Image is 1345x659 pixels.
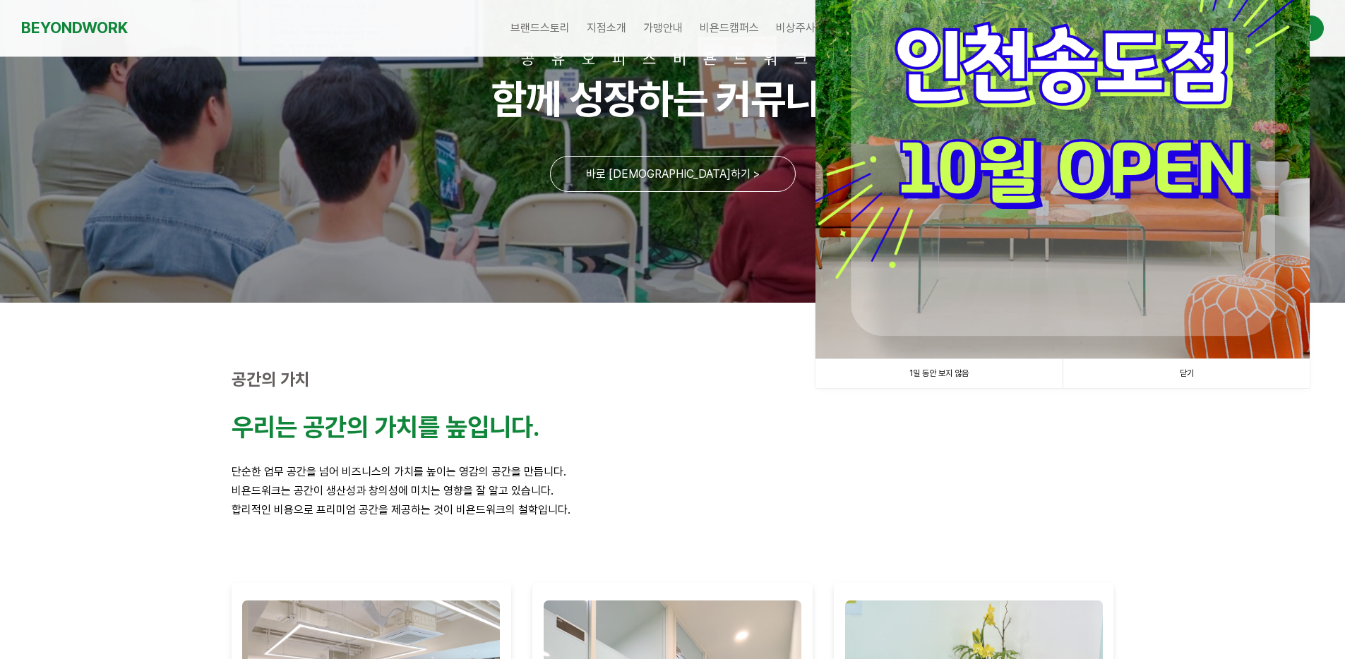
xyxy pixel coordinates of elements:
strong: 우리는 공간의 가치를 높입니다. [232,412,539,442]
a: 닫기 [1063,359,1310,388]
a: 비욘드캠퍼스 [691,11,767,46]
span: 가맹안내 [643,21,683,35]
p: 합리적인 비용으로 프리미엄 공간을 제공하는 것이 비욘드워크의 철학입니다. [232,500,1114,519]
span: 비상주사무실 [776,21,835,35]
span: 브랜드스토리 [510,21,570,35]
a: 가맹안내 [635,11,691,46]
p: 단순한 업무 공간을 넘어 비즈니스의 가치를 높이는 영감의 공간을 만듭니다. [232,462,1114,481]
a: 지점소개 [578,11,635,46]
span: 지점소개 [587,21,626,35]
p: 비욘드워크는 공간이 생산성과 창의성에 미치는 영향을 잘 알고 있습니다. [232,481,1114,500]
a: 비상주사무실 [767,11,844,46]
a: 브랜드스토리 [502,11,578,46]
a: 1일 동안 보지 않음 [815,359,1063,388]
strong: 공간의 가치 [232,369,310,389]
a: BEYONDWORK [21,15,128,41]
span: 비욘드캠퍼스 [700,21,759,35]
